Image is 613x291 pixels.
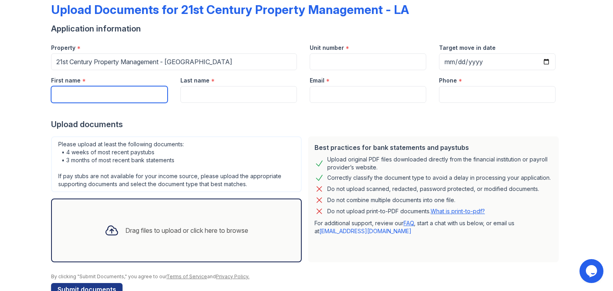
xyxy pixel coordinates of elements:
[51,77,81,85] label: First name
[327,173,551,183] div: Correctly classify the document type to avoid a delay in processing your application.
[327,207,485,215] p: Do not upload print-to-PDF documents.
[51,23,562,34] div: Application information
[439,77,457,85] label: Phone
[327,184,539,194] div: Do not upload scanned, redacted, password protected, or modified documents.
[327,155,552,171] div: Upload original PDF files downloaded directly from the financial institution or payroll provider’...
[310,77,324,85] label: Email
[51,136,302,192] div: Please upload at least the following documents: • 4 weeks of most recent paystubs • 3 months of m...
[439,44,496,52] label: Target move in date
[314,143,552,152] div: Best practices for bank statements and paystubs
[310,44,344,52] label: Unit number
[327,195,455,205] div: Do not combine multiple documents into one file.
[180,77,210,85] label: Last name
[51,2,409,17] div: Upload Documents for 21st Century Property Management - LA
[51,44,75,52] label: Property
[51,273,562,280] div: By clicking "Submit Documents," you agree to our and
[319,228,411,234] a: [EMAIL_ADDRESS][DOMAIN_NAME]
[403,220,414,226] a: FAQ
[125,226,248,235] div: Drag files to upload or click here to browse
[579,259,605,283] iframe: chat widget
[51,119,562,130] div: Upload documents
[216,273,249,279] a: Privacy Policy.
[431,208,485,214] a: What is print-to-pdf?
[314,219,552,235] p: For additional support, review our , start a chat with us below, or email us at
[166,273,207,279] a: Terms of Service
